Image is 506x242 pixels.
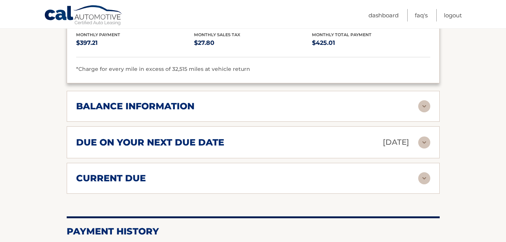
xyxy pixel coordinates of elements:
h2: current due [76,173,146,184]
a: Logout [444,9,462,21]
a: Cal Automotive [44,5,123,27]
a: FAQ's [415,9,428,21]
h2: Payment History [67,226,440,237]
img: accordion-rest.svg [418,172,430,184]
span: Monthly Payment [76,32,120,37]
p: $27.80 [194,38,312,48]
p: $397.21 [76,38,194,48]
span: Monthly Sales Tax [194,32,240,37]
span: Monthly Total Payment [312,32,371,37]
span: *Charge for every mile in excess of 32,515 miles at vehicle return [76,66,250,72]
p: $425.01 [312,38,430,48]
h2: balance information [76,101,194,112]
p: [DATE] [383,136,409,149]
a: Dashboard [368,9,399,21]
img: accordion-rest.svg [418,100,430,112]
img: accordion-rest.svg [418,136,430,149]
h2: due on your next due date [76,137,224,148]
